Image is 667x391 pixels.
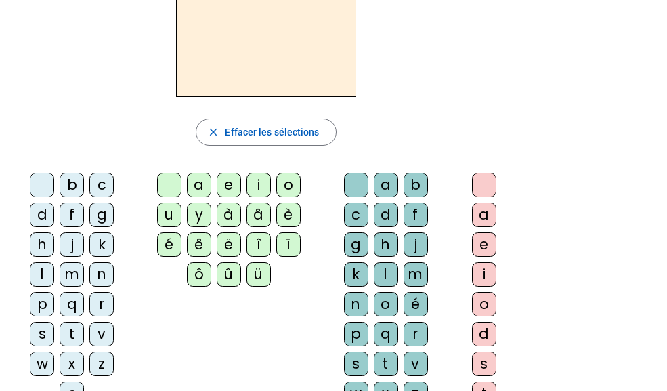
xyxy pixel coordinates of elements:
[89,232,114,257] div: k
[404,173,428,197] div: b
[60,262,84,287] div: m
[404,322,428,346] div: r
[344,232,368,257] div: g
[217,232,241,257] div: ë
[157,203,181,227] div: u
[404,352,428,376] div: v
[246,173,271,197] div: i
[246,203,271,227] div: â
[472,352,496,376] div: s
[187,173,211,197] div: a
[89,322,114,346] div: v
[207,126,219,138] mat-icon: close
[246,262,271,287] div: ü
[217,262,241,287] div: û
[30,232,54,257] div: h
[472,203,496,227] div: a
[344,322,368,346] div: p
[30,352,54,376] div: w
[196,119,336,146] button: Effacer les sélections
[374,262,398,287] div: l
[374,173,398,197] div: a
[187,203,211,227] div: y
[246,232,271,257] div: î
[60,232,84,257] div: j
[30,292,54,316] div: p
[157,232,181,257] div: é
[89,203,114,227] div: g
[276,232,301,257] div: ï
[374,292,398,316] div: o
[344,292,368,316] div: n
[89,173,114,197] div: c
[187,232,211,257] div: ê
[404,262,428,287] div: m
[60,292,84,316] div: q
[472,322,496,346] div: d
[344,203,368,227] div: c
[472,232,496,257] div: e
[30,203,54,227] div: d
[89,292,114,316] div: r
[374,322,398,346] div: q
[472,262,496,287] div: i
[404,232,428,257] div: j
[472,292,496,316] div: o
[187,262,211,287] div: ô
[374,352,398,376] div: t
[217,173,241,197] div: e
[276,203,301,227] div: è
[60,322,84,346] div: t
[344,262,368,287] div: k
[374,203,398,227] div: d
[30,322,54,346] div: s
[404,203,428,227] div: f
[344,352,368,376] div: s
[60,352,84,376] div: x
[89,262,114,287] div: n
[276,173,301,197] div: o
[60,203,84,227] div: f
[89,352,114,376] div: z
[374,232,398,257] div: h
[60,173,84,197] div: b
[30,262,54,287] div: l
[404,292,428,316] div: é
[225,124,319,140] span: Effacer les sélections
[217,203,241,227] div: à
